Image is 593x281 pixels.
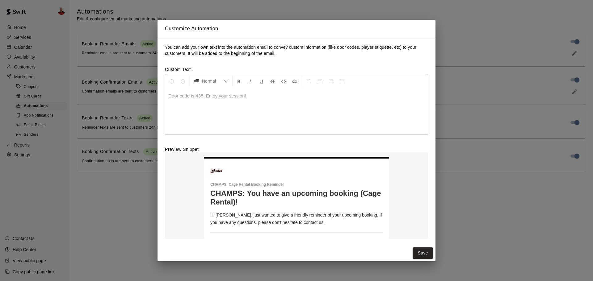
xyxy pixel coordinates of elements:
button: Format Bold [234,76,244,87]
p: You can add your own text into the automation email to convey custom information (like door codes... [165,44,428,56]
label: Preview Snippet [165,146,428,152]
button: Format Italics [245,76,255,87]
h2: Customize Automation [158,20,435,38]
button: Format Strikethrough [267,76,278,87]
p: Hi [PERSON_NAME], just wanted to give a friendly reminder of your upcoming booking. If you have a... [210,211,383,226]
h1: CHAMPS: You have an upcoming booking (Cage Rental)! [210,189,383,206]
button: Insert Link [289,76,300,87]
p: CHAMPS : Cage Rental Booking Reminder [210,182,383,187]
button: Undo [166,76,177,87]
button: Formatting Options [191,76,231,87]
span: Normal [202,78,224,84]
button: Left Align [303,76,314,87]
button: Justify Align [337,76,347,87]
button: Save [413,247,433,259]
button: Redo [178,76,188,87]
img: CHAMPS [210,165,223,177]
button: Right Align [326,76,336,87]
button: Center Align [314,76,325,87]
label: Custom Text [165,66,428,72]
button: Insert Code [278,76,289,87]
button: Format Underline [256,76,267,87]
